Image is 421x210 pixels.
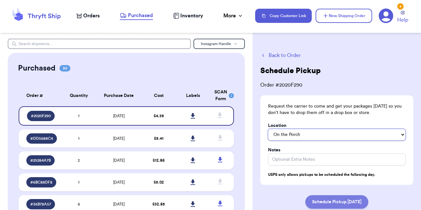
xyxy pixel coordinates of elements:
span: # 6BC88DF8 [30,180,52,185]
span: $ 4.35 [154,114,164,118]
span: $ 5.41 [154,137,164,140]
span: # 36B78A57 [30,202,51,207]
span: Orders [83,12,100,20]
button: Schedule Pickup [DATE] [305,195,368,209]
th: Purchase Date [96,85,141,106]
a: Purchased [120,12,153,20]
div: SCAN Form [214,89,227,102]
input: Optional Extra Notes [268,153,406,166]
span: $ 32.85 [152,202,165,206]
span: Order # 2020F290 [260,81,413,89]
span: # 2020F290 [31,113,51,119]
th: Cost [141,85,176,106]
span: [DATE] [113,114,125,118]
p: Request the carrier to come and get your packages [DATE] so you don't have to drop them off in a ... [268,103,406,116]
span: 1 [78,137,79,140]
button: Instagram Handle [193,39,245,49]
th: Quantity [62,85,96,106]
a: Inventory [173,12,203,20]
button: New Shipping Order [316,9,372,23]
span: Purchased [128,12,153,19]
span: 6 [78,202,80,206]
span: $ 12.86 [153,158,165,162]
a: Orders [76,12,100,20]
span: # 25284A7B [30,158,51,163]
span: 1 [78,114,79,118]
label: Notes [268,147,280,153]
span: [DATE] [113,180,125,184]
span: 2 [78,158,80,162]
span: [DATE] [113,158,125,162]
span: # DD5688C4 [30,136,53,141]
p: USPS only allows pickups to be scheduled the following day. [268,172,406,177]
span: Help [397,16,408,24]
a: Help [397,11,408,24]
h2: Purchased [18,63,56,73]
div: More [223,12,244,20]
h2: Schedule Pickup [260,66,321,76]
button: Copy Customer Link [255,9,312,23]
input: Search shipments... [8,39,191,49]
span: Instagram Handle [201,42,231,46]
span: 30 [59,65,70,72]
span: 1 [78,180,79,184]
span: Inventory [180,12,203,20]
label: Location [268,122,286,129]
button: Back to Order [260,52,413,59]
th: Labels [176,85,210,106]
span: $ 5.02 [154,180,164,184]
span: [DATE] [113,137,125,140]
th: Order # [19,85,62,106]
span: [DATE] [113,202,125,206]
a: 4 [379,8,393,23]
div: 4 [397,3,404,10]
